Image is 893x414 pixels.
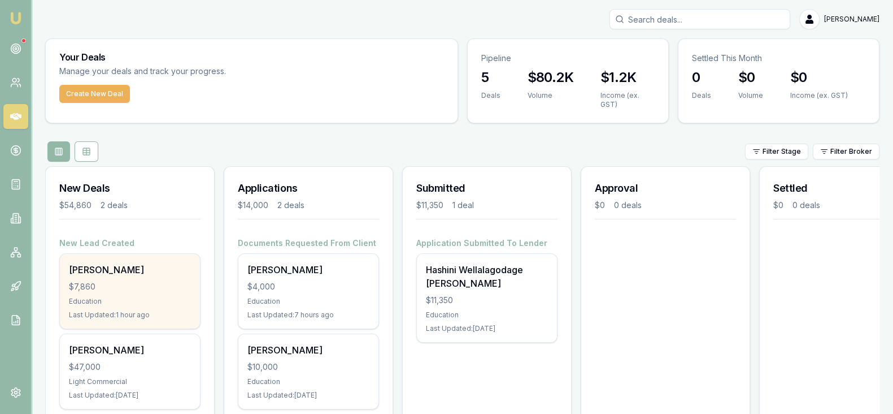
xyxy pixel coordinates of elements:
[481,91,500,100] div: Deals
[790,91,848,100] div: Income (ex. GST)
[790,68,848,87] h3: $0
[528,68,573,87] h3: $80.2K
[692,53,865,64] p: Settled This Month
[452,200,474,211] div: 1 deal
[595,180,736,196] h3: Approval
[59,238,201,249] h4: New Lead Created
[69,297,191,306] div: Education
[745,144,808,159] button: Filter Stage
[247,310,369,320] div: Last Updated: 7 hours ago
[738,68,763,87] h3: $0
[528,91,573,100] div: Volume
[69,361,191,373] div: $47,000
[69,310,191,320] div: Last Updated: 1 hour ago
[600,91,655,109] div: Income (ex. GST)
[69,263,191,277] div: [PERSON_NAME]
[59,200,92,211] div: $54,860
[416,180,557,196] h3: Submitted
[830,147,872,156] span: Filter Broker
[609,9,790,29] input: Search deals
[247,377,369,386] div: Education
[614,200,642,211] div: 0 deals
[247,343,369,357] div: [PERSON_NAME]
[59,53,444,62] h3: Your Deals
[59,65,349,78] p: Manage your deals and track your progress.
[238,238,379,249] h4: Documents Requested From Client
[9,11,23,25] img: emu-icon-u.png
[426,295,548,306] div: $11,350
[692,68,711,87] h3: 0
[238,180,379,196] h3: Applications
[426,310,548,320] div: Education
[247,297,369,306] div: Education
[426,324,548,333] div: Last Updated: [DATE]
[69,343,191,357] div: [PERSON_NAME]
[69,281,191,292] div: $7,860
[763,147,801,156] span: Filter Stage
[426,263,548,290] div: Hashini Wellalagodage [PERSON_NAME]
[69,377,191,386] div: Light Commercial
[101,200,128,211] div: 2 deals
[247,361,369,373] div: $10,000
[692,91,711,100] div: Deals
[773,200,783,211] div: $0
[59,180,201,196] h3: New Deals
[277,200,304,211] div: 2 deals
[416,238,557,249] h4: Application Submitted To Lender
[481,68,500,87] h3: 5
[247,391,369,400] div: Last Updated: [DATE]
[595,200,605,211] div: $0
[738,91,763,100] div: Volume
[69,391,191,400] div: Last Updated: [DATE]
[247,281,369,292] div: $4,000
[824,15,879,24] span: [PERSON_NAME]
[813,144,879,159] button: Filter Broker
[59,85,130,103] button: Create New Deal
[247,263,369,277] div: [PERSON_NAME]
[238,200,268,211] div: $14,000
[600,68,655,87] h3: $1.2K
[481,53,655,64] p: Pipeline
[416,200,443,211] div: $11,350
[792,200,820,211] div: 0 deals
